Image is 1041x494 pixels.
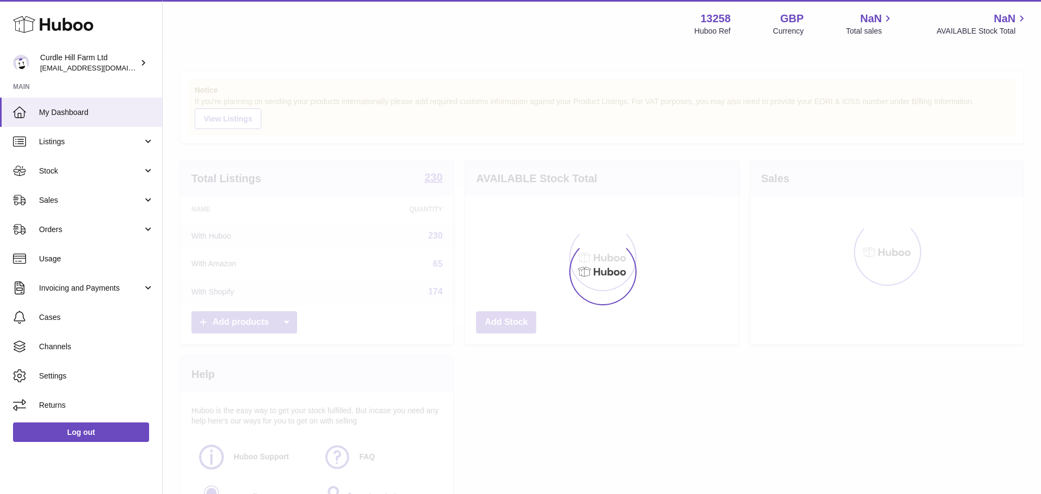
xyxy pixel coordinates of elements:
[860,11,882,26] span: NaN
[773,26,804,36] div: Currency
[13,422,149,442] a: Log out
[39,224,143,235] span: Orders
[39,371,154,381] span: Settings
[936,26,1028,36] span: AVAILABLE Stock Total
[39,137,143,147] span: Listings
[39,254,154,264] span: Usage
[40,63,159,72] span: [EMAIL_ADDRESS][DOMAIN_NAME]
[695,26,731,36] div: Huboo Ref
[780,11,804,26] strong: GBP
[846,26,894,36] span: Total sales
[39,312,154,323] span: Cases
[40,53,138,73] div: Curdle Hill Farm Ltd
[39,283,143,293] span: Invoicing and Payments
[39,195,143,206] span: Sales
[39,166,143,176] span: Stock
[701,11,731,26] strong: 13258
[846,11,894,36] a: NaN Total sales
[13,55,29,71] img: internalAdmin-13258@internal.huboo.com
[39,342,154,352] span: Channels
[39,107,154,118] span: My Dashboard
[39,400,154,410] span: Returns
[936,11,1028,36] a: NaN AVAILABLE Stock Total
[994,11,1016,26] span: NaN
